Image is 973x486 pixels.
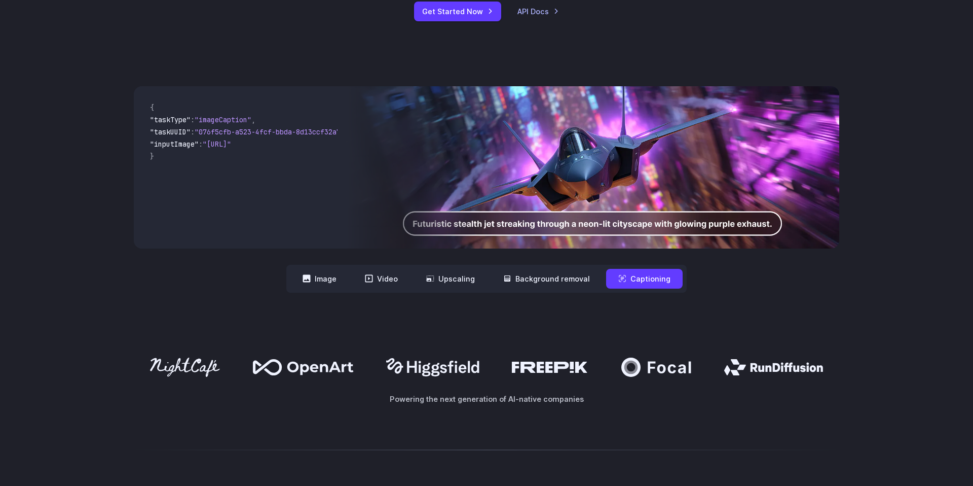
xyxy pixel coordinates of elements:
[195,115,251,124] span: "imageCaption"
[150,152,154,161] span: }
[199,140,203,149] span: :
[606,269,683,289] button: Captioning
[491,269,602,289] button: Background removal
[195,127,349,136] span: "076f5cfb-a523-4fcf-bbda-8d13ccf32a75"
[150,140,199,149] span: "inputImage"
[150,103,154,112] span: {
[290,269,349,289] button: Image
[150,127,191,136] span: "taskUUID"
[251,115,255,124] span: ,
[353,269,410,289] button: Video
[414,269,487,289] button: Upscaling
[134,393,839,405] p: Powering the next generation of AI-native companies
[150,115,191,124] span: "taskType"
[191,115,195,124] span: :
[203,140,231,149] span: "[URL]"
[414,2,501,21] a: Get Started Now
[191,127,195,136] span: :
[346,86,839,249] img: Futuristic stealth jet streaking through a neon-lit cityscape with glowing purple exhaust
[517,6,559,17] a: API Docs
